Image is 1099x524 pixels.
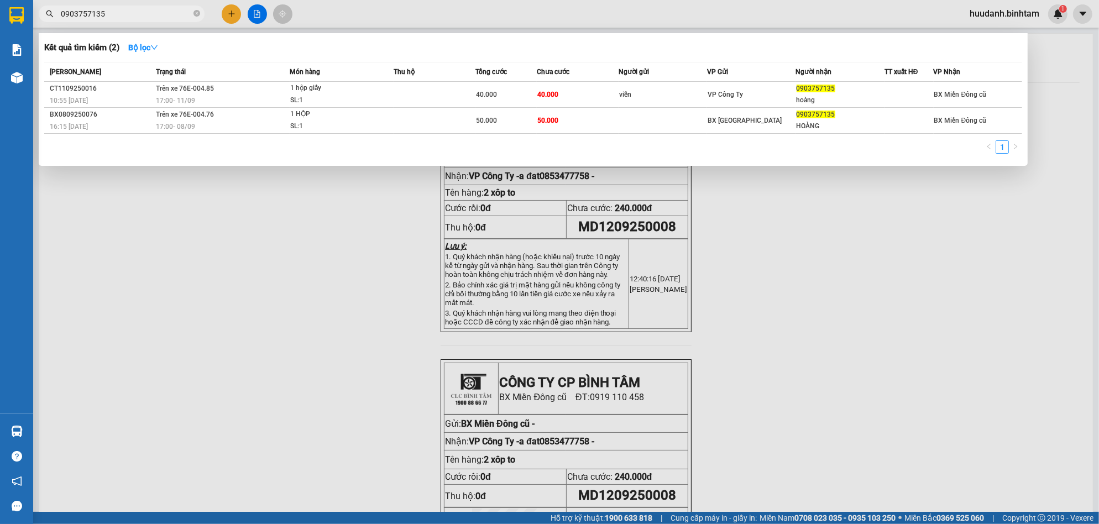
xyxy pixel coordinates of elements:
[537,68,569,76] span: Chưa cước
[290,120,373,133] div: SL: 1
[885,68,918,76] span: TT xuất HĐ
[476,91,497,98] span: 40.000
[797,95,884,106] div: hoàng
[708,117,782,124] span: BX [GEOGRAPHIC_DATA]
[1009,140,1022,154] li: Next Page
[50,109,153,120] div: BX0809250076
[44,42,119,54] h3: Kết quả tìm kiếm ( 2 )
[4,78,154,89] span: Nhận:
[99,78,154,89] span: 0853477758 -
[11,426,23,437] img: warehouse-icon
[28,78,154,89] span: VP Công Ty -
[1009,140,1022,154] button: right
[986,143,992,150] span: left
[156,68,186,76] span: Trạng thái
[11,44,23,56] img: solution-icon
[290,82,373,95] div: 1 hộp giấy
[797,120,884,132] div: HOÀNG
[996,140,1009,154] li: 1
[193,9,200,19] span: close-circle
[39,6,150,37] strong: CÔNG TY CP BÌNH TÂM
[128,43,158,52] strong: Bộ lọc
[156,123,195,130] span: 17:00 - 08/09
[39,39,150,60] span: 0919 110 458
[12,501,22,511] span: message
[4,64,20,74] span: Gửi:
[78,78,154,89] span: a đat
[290,95,373,107] div: SL: 1
[708,91,743,98] span: VP Công Ty
[619,89,706,101] div: viễn
[12,451,22,462] span: question-circle
[707,68,728,76] span: VP Gửi
[39,39,150,60] span: BX Miền Đông cũ ĐT:
[537,91,558,98] span: 40.000
[50,123,88,130] span: 16:15 [DATE]
[934,68,961,76] span: VP Nhận
[12,476,22,486] span: notification
[150,44,158,51] span: down
[982,140,996,154] button: left
[156,85,214,92] span: Trên xe 76E-004.85
[290,108,373,120] div: 1 HỘP
[476,117,497,124] span: 50.000
[475,68,507,76] span: Tổng cước
[119,39,167,56] button: Bộ lọcdown
[4,8,38,58] img: logo
[20,64,94,74] span: BX Miền Đông cũ -
[797,85,835,92] span: 0903757135
[50,83,153,95] div: CT1109250016
[934,91,987,98] span: BX Miền Đông cũ
[46,10,54,18] span: search
[193,10,200,17] span: close-circle
[156,111,214,118] span: Trên xe 76E-004.76
[50,68,101,76] span: [PERSON_NAME]
[156,97,195,104] span: 17:00 - 11/09
[50,97,88,104] span: 10:55 [DATE]
[61,8,191,20] input: Tìm tên, số ĐT hoặc mã đơn
[797,111,835,118] span: 0903757135
[290,68,320,76] span: Món hàng
[537,117,558,124] span: 50.000
[11,72,23,83] img: warehouse-icon
[619,68,649,76] span: Người gửi
[982,140,996,154] li: Previous Page
[9,7,24,24] img: logo-vxr
[796,68,832,76] span: Người nhận
[1012,143,1019,150] span: right
[934,117,987,124] span: BX Miền Đông cũ
[996,141,1008,153] a: 1
[394,68,415,76] span: Thu hộ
